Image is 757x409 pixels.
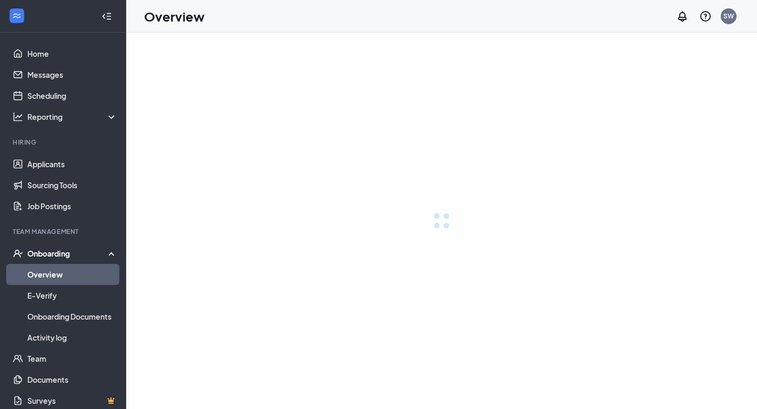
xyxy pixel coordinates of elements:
[699,10,712,23] svg: QuestionInfo
[13,138,115,147] div: Hiring
[13,227,115,236] div: Team Management
[27,43,117,64] a: Home
[101,11,112,22] svg: Collapse
[27,64,117,85] a: Messages
[27,369,117,390] a: Documents
[723,12,734,21] div: SW
[27,264,117,285] a: Overview
[27,154,117,175] a: Applicants
[27,85,117,106] a: Scheduling
[144,7,204,25] h1: Overview
[676,10,689,23] svg: Notifications
[12,11,22,21] svg: WorkstreamLogo
[27,175,117,196] a: Sourcing Tools
[27,348,117,369] a: Team
[27,306,117,327] a: Onboarding Documents
[27,285,117,306] a: E-Verify
[27,111,118,122] div: Reporting
[27,196,117,217] a: Job Postings
[27,327,117,348] a: Activity log
[13,248,23,259] svg: UserCheck
[27,248,118,259] div: Onboarding
[13,111,23,122] svg: Analysis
